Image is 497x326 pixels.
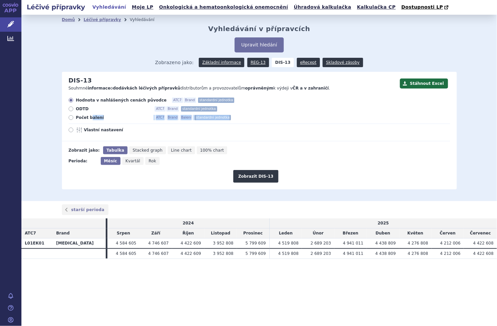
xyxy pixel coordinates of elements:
[69,157,97,165] div: Perioda:
[401,4,443,10] span: Dostupnosti LP
[25,231,36,235] span: ATC7
[343,251,363,256] span: 4 941 011
[195,115,231,120] span: standardní jednotka
[76,115,150,120] span: Počet balení
[400,78,448,89] button: Stáhnout Excel
[104,159,117,163] span: Měsíc
[148,241,169,246] span: 4 746 607
[323,58,363,67] a: Skladové zásoby
[184,98,196,103] span: Brand
[171,148,192,153] span: Line chart
[440,241,461,246] span: 4 212 006
[376,251,396,256] span: 4 438 809
[106,148,124,153] span: Tabulka
[116,251,136,256] span: 4 584 605
[84,127,158,133] span: Vlastní nastavení
[311,251,331,256] span: 2 689 203
[367,228,399,238] td: Duben
[311,241,331,246] span: 2 689 203
[293,86,329,91] strong: ČR a v zahraničí
[464,228,497,238] td: Červenec
[213,251,234,256] span: 3 952 808
[269,218,497,228] td: 2025
[237,228,269,238] td: Prosinec
[116,241,136,246] span: 4 584 605
[107,228,140,238] td: Srpen
[113,86,180,91] strong: dodávkách léčivých přípravků
[166,106,179,112] span: Brand
[76,98,167,103] span: Hodnota v nahlášených cenách původce
[53,238,106,248] th: [MEDICAL_DATA]
[302,228,334,238] td: Únor
[155,106,166,112] span: ATC7
[198,98,234,103] span: standardní jednotka
[355,3,398,12] a: Kalkulačka CP
[107,218,270,228] td: 2024
[157,3,290,12] a: Onkologická a hematoonkologická onemocnění
[155,58,194,67] span: Zobrazeno jako:
[208,25,310,33] h2: Vyhledávání v přípravcích
[343,241,363,246] span: 4 941 011
[56,231,70,235] span: Brand
[399,3,452,12] a: Dostupnosti LP
[21,2,90,12] h2: Léčivé přípravky
[84,17,121,22] a: Léčivé přípravky
[408,251,428,256] span: 4 276 808
[130,3,155,12] a: Moje LP
[62,204,109,215] a: starší perioda
[245,86,273,91] strong: oprávněným
[269,228,302,238] td: Leden
[90,3,128,12] a: Vyhledávání
[199,58,244,67] a: Základní informace
[399,228,432,238] td: Květen
[278,251,299,256] span: 4 519 808
[69,77,92,84] h2: DIS-13
[172,228,204,238] td: Říjen
[76,106,150,112] span: ODTD
[297,58,320,67] a: eRecept
[166,115,179,120] span: Brand
[213,241,234,246] span: 3 952 808
[88,86,110,91] strong: informace
[62,17,75,22] a: Domů
[126,159,140,163] span: Kvartál
[149,159,156,163] span: Rok
[233,170,278,183] button: Zobrazit DIS-13
[247,58,269,67] a: REG-13
[69,146,100,154] div: Zobrazit jako:
[408,241,428,246] span: 4 276 808
[155,115,166,120] span: ATC7
[245,251,266,256] span: 5 799 609
[204,228,237,238] td: Listopad
[181,241,201,246] span: 4 422 609
[334,228,367,238] td: Březen
[292,3,353,12] a: Úhradová kalkulačka
[432,228,464,238] td: Červen
[376,241,396,246] span: 4 438 809
[21,238,53,248] th: L01EK01
[180,115,193,120] span: Balení
[130,15,163,25] li: Vyhledávání
[133,148,162,153] span: Stacked graph
[200,148,224,153] span: 100% chart
[473,241,494,246] span: 4 422 608
[148,251,169,256] span: 4 746 607
[181,251,201,256] span: 4 422 609
[440,251,461,256] span: 4 212 006
[473,251,494,256] span: 4 422 608
[69,86,397,91] p: Souhrnné o distributorům a provozovatelům k výdeji v .
[245,241,266,246] span: 5 799 609
[235,37,284,52] button: Upravit hledání
[181,106,217,112] span: standardní jednotka
[140,228,172,238] td: Září
[272,58,294,67] strong: DIS-13
[172,98,183,103] span: ATC7
[278,241,299,246] span: 4 519 808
